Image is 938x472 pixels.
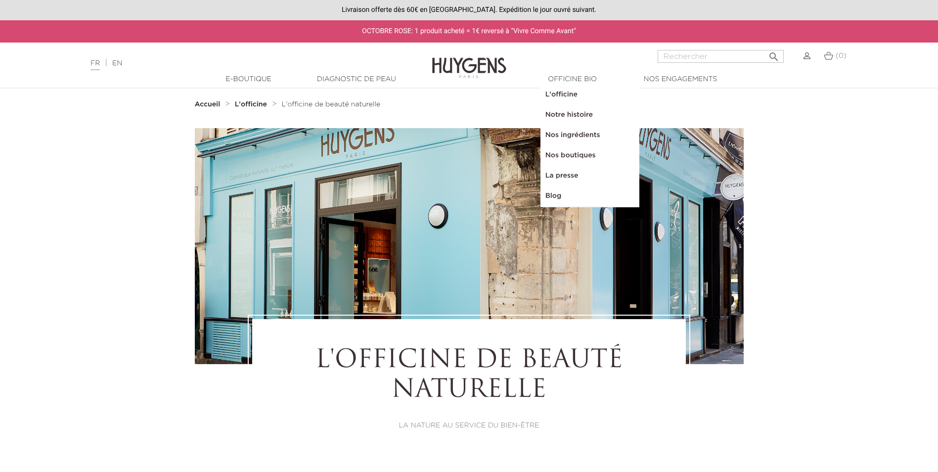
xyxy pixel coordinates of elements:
a: Notre histoire [540,105,639,125]
i:  [768,48,780,60]
a: Nos engagements [631,74,730,85]
p: LA NATURE AU SERVICE DU BIEN-ÊTRE [279,421,659,431]
button:  [765,47,783,60]
a: L'officine [540,85,639,105]
a: Diagnostic de peau [307,74,406,85]
h1: L'OFFICINE DE BEAUTÉ NATURELLE [279,346,659,406]
div: | [86,57,383,69]
strong: Accueil [195,101,221,108]
img: Huygens [432,42,506,80]
a: E-Boutique [199,74,298,85]
a: Nos boutiques [540,145,639,166]
a: EN [112,60,122,67]
a: FR [90,60,100,70]
span: (0) [836,52,847,59]
strong: L'officine [235,101,267,108]
a: Blog [540,186,639,206]
a: Accueil [195,100,223,108]
a: Nos ingrédients [540,125,639,145]
span: L'officine de beauté naturelle [282,101,381,108]
a: Officine Bio [523,74,622,85]
a: L'officine [235,100,269,108]
a: La presse [540,166,639,186]
a: L'officine de beauté naturelle [282,100,381,108]
input: Rechercher [658,50,784,63]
